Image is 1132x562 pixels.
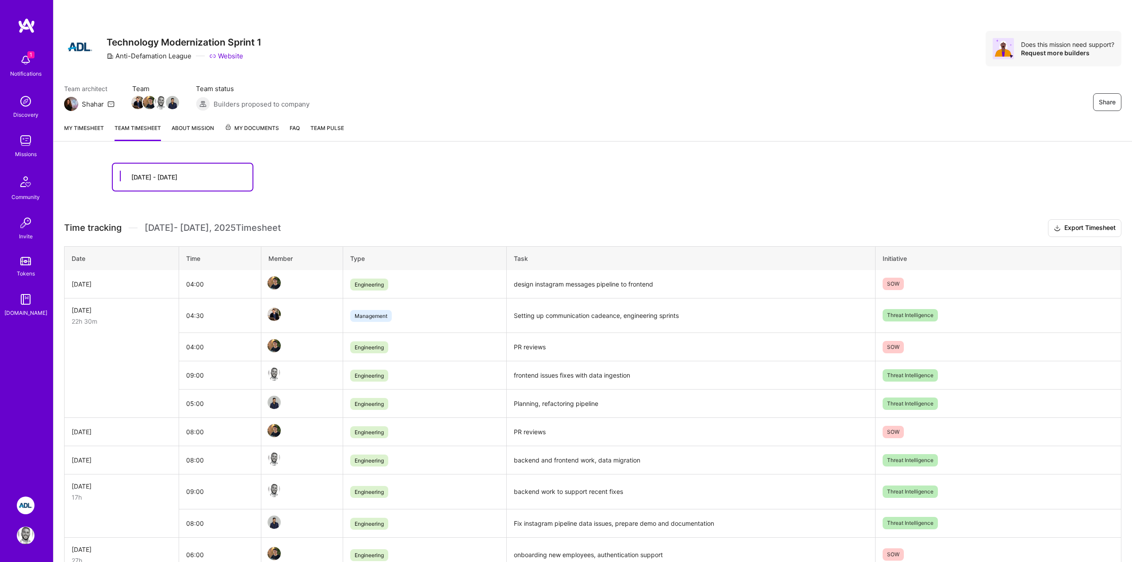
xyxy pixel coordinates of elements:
img: Team Member Avatar [268,484,281,497]
a: My Documents [225,123,279,141]
td: PR reviews [507,333,876,361]
span: Engineering [350,455,388,466]
a: Team Member Avatar [132,95,144,110]
th: Initiative [876,246,1121,270]
button: Export Timesheet [1048,219,1121,237]
img: Builders proposed to company [196,97,210,111]
span: Share [1099,98,1116,107]
span: Team architect [64,84,115,93]
img: Team Member Avatar [268,396,281,409]
td: backend and frontend work, data migration [507,446,876,474]
td: 04:00 [179,270,261,298]
a: About Mission [172,123,214,141]
span: Engineering [350,370,388,382]
div: Invite [19,232,33,241]
div: [DATE] [72,545,172,554]
span: Engineering [350,486,388,498]
a: Team Member Avatar [268,307,280,322]
span: Team status [196,84,310,93]
span: Engineering [350,341,388,353]
img: User Avatar [17,527,34,544]
img: Team Member Avatar [268,276,281,290]
span: Threat Intelligence [883,454,938,466]
a: User Avatar [15,527,37,544]
div: Request more builders [1021,49,1114,57]
a: My timesheet [64,123,104,141]
img: Avatar [993,38,1014,59]
span: Engineering [350,549,388,561]
th: Date [65,246,179,270]
a: Team timesheet [115,123,161,141]
div: [DATE] [72,427,172,436]
a: Team Member Avatar [144,95,155,110]
span: Time tracking [64,222,122,233]
a: Team Pulse [310,123,344,141]
img: logo [18,18,35,34]
span: Engineering [350,279,388,291]
span: Team [132,84,178,93]
img: bell [17,51,34,69]
div: [DATE] [72,482,172,491]
img: Team Member Avatar [268,547,281,560]
div: Does this mission need support? [1021,40,1114,49]
div: Tokens [17,269,35,278]
a: Team Member Avatar [268,367,280,382]
i: icon Mail [107,100,115,107]
img: Team Member Avatar [131,96,145,109]
a: Team Member Avatar [167,95,178,110]
span: Engineering [350,426,388,438]
th: Member [261,246,343,270]
img: Community [15,171,36,192]
td: 08:00 [179,509,261,537]
span: Engineering [350,398,388,410]
th: Task [507,246,876,270]
a: ADL: Technology Modernization Sprint 1 [15,497,37,514]
img: tokens [20,257,31,265]
div: Shahar [82,99,104,109]
td: design instagram messages pipeline to frontend [507,270,876,298]
span: Threat Intelligence [883,309,938,321]
span: SOW [883,548,904,561]
a: Team Member Avatar [268,483,280,498]
span: Threat Intelligence [883,517,938,529]
div: Anti-Defamation League [107,51,191,61]
a: Team Member Avatar [268,395,280,410]
img: Team Member Avatar [268,516,281,529]
td: 05:00 [179,390,261,418]
span: SOW [883,278,904,290]
div: Notifications [10,69,42,78]
span: Engineering [350,518,388,530]
h3: Technology Modernization Sprint 1 [107,37,261,48]
img: Team Member Avatar [166,96,179,109]
img: discovery [17,92,34,110]
span: Builders proposed to company [214,99,310,109]
img: Team Member Avatar [268,452,281,466]
span: My Documents [225,123,279,133]
th: Time [179,246,261,270]
td: Fix instagram pipeline data issues, prepare demo and documentation [507,509,876,537]
div: Discovery [13,110,38,119]
div: 22h 30m [72,317,172,326]
div: [DATE] [72,455,172,465]
span: Threat Intelligence [883,486,938,498]
td: PR reviews [507,418,876,446]
td: 08:00 [179,446,261,474]
span: Threat Intelligence [883,369,938,382]
div: [DATE] - [DATE] [131,172,177,182]
td: Planning, refactoring pipeline [507,390,876,418]
div: Missions [15,149,37,159]
td: 04:30 [179,298,261,333]
div: [DOMAIN_NAME] [4,308,47,317]
span: Threat Intelligence [883,398,938,410]
td: 04:00 [179,333,261,361]
span: Team Pulse [310,125,344,131]
i: icon CompanyGray [107,53,114,60]
a: Team Member Avatar [268,423,280,438]
div: 17h [72,493,172,502]
img: Company Logo [64,31,96,63]
a: Team Member Avatar [268,515,280,530]
a: Team Member Avatar [268,275,280,291]
img: Team Member Avatar [268,367,281,381]
div: Community [11,192,40,202]
td: 08:00 [179,418,261,446]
